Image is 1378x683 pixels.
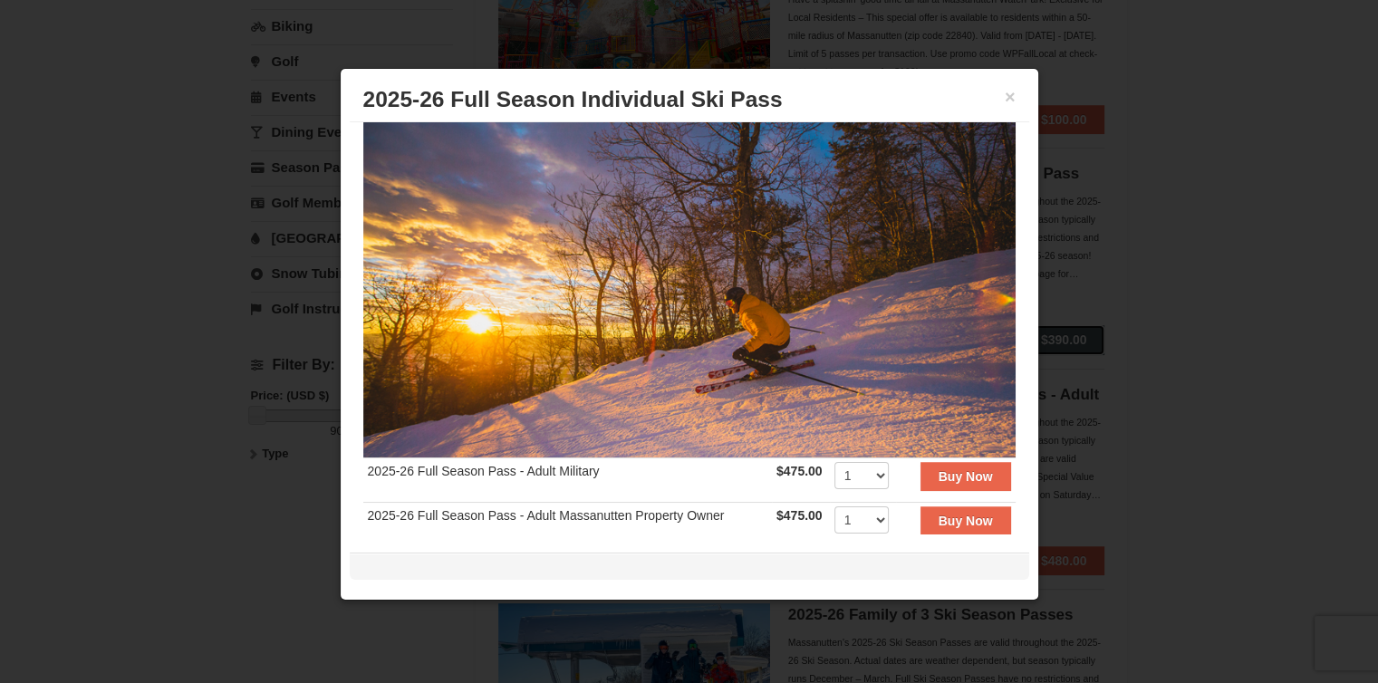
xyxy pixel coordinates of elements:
h3: 2025-26 Full Season Individual Ski Pass [363,86,1016,113]
td: 2025-26 Full Season Pass - Adult Massanutten Property Owner [363,502,772,546]
button: × [1005,88,1016,106]
td: 2025-26 Full Season Pass - Adult Military [363,457,772,502]
button: Buy Now [920,506,1011,535]
button: Buy Now [920,462,1011,491]
strong: Buy Now [939,514,993,528]
img: 6619937-208-2295c65e.jpg [363,100,1016,457]
strong: $475.00 [776,508,823,523]
strong: $475.00 [776,464,823,478]
strong: Buy Now [939,469,993,484]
